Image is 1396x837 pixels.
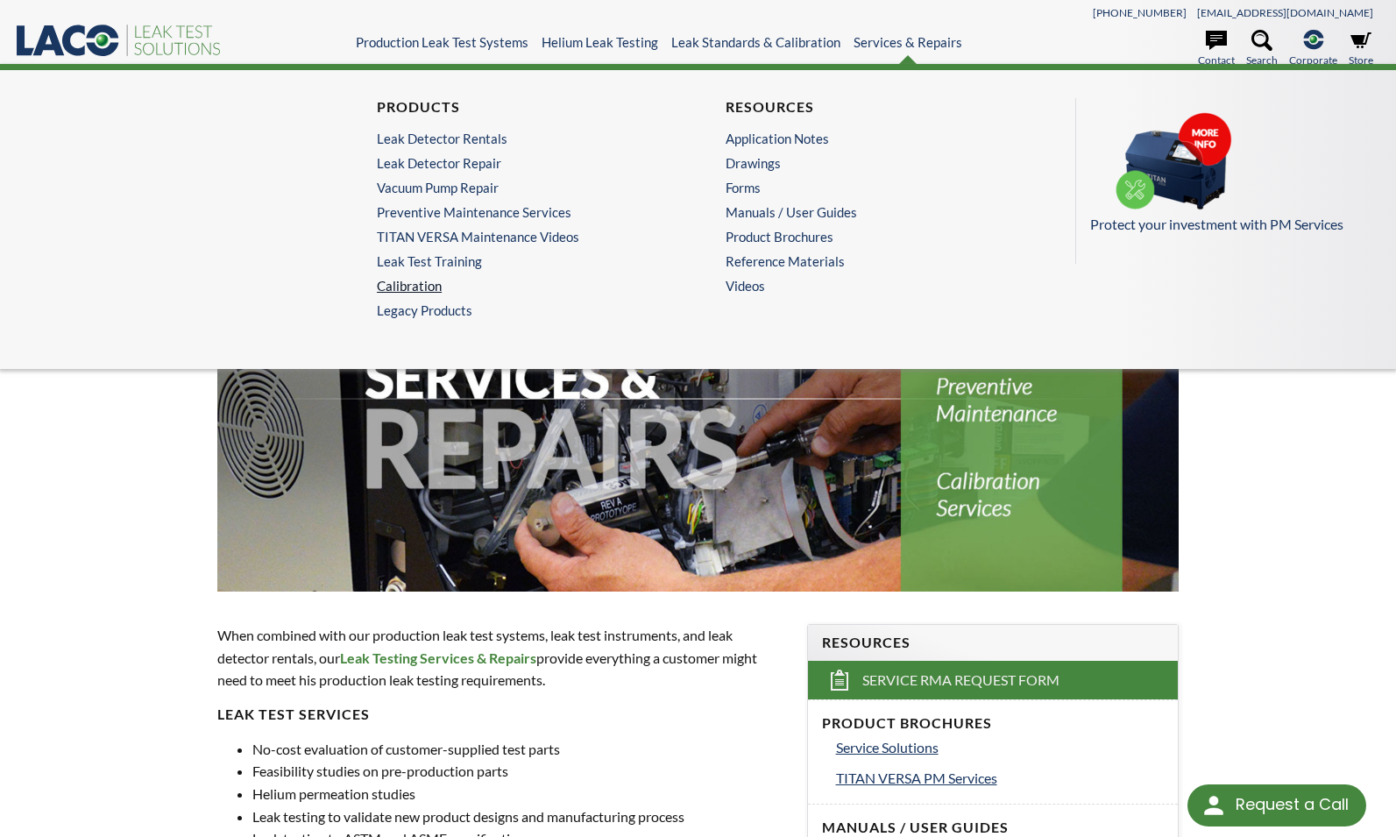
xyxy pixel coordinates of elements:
a: Drawings [726,155,1010,171]
a: Helium Leak Testing [542,34,658,50]
a: Leak Test Training [377,253,662,269]
a: Contact [1198,30,1235,68]
a: Service RMA Request Form [808,661,1178,699]
a: Leak Detector Rentals [377,131,662,146]
a: Service Solutions [836,736,1164,759]
a: Preventive Maintenance Services [377,204,662,220]
img: round button [1200,791,1228,819]
h4: Leak Test Services [217,706,785,724]
strong: Leak Testing Services & Repairs [340,649,536,666]
li: Leak testing to validate new product designs and manufacturing process [252,805,785,828]
h4: Resources [726,98,1010,117]
li: Feasibility studies on pre-production parts [252,760,785,783]
a: Legacy Products [377,302,670,318]
span: Service RMA Request Form [862,671,1059,690]
li: Helium permeation studies [252,783,785,805]
h4: Resources [822,634,1164,652]
a: Forms [726,180,1010,195]
a: Application Notes [726,131,1010,146]
div: Request a Call [1187,784,1366,826]
a: Leak Detector Repair [377,155,662,171]
a: [EMAIL_ADDRESS][DOMAIN_NAME] [1197,6,1373,19]
a: TITAN VERSA Maintenance Videos [377,229,662,245]
a: TITAN VERSA PM Services [836,767,1164,790]
a: Leak Standards & Calibration [671,34,840,50]
span: TITAN VERSA PM Services [836,770,997,786]
span: Service Solutions [836,739,939,755]
img: Menu_Pod_Service.png [1090,112,1265,210]
a: Store [1349,30,1373,68]
h4: Products [377,98,662,117]
a: Production Leak Test Systems [356,34,528,50]
a: Videos [726,278,1019,294]
a: Services & Repairs [854,34,962,50]
a: Product Brochures [726,229,1010,245]
li: No-cost evaluation of customer-supplied test parts [252,738,785,761]
a: Vacuum Pump Repair [377,180,662,195]
h4: Product Brochures [822,714,1164,733]
h4: Manuals / User Guides [822,819,1164,837]
a: [PHONE_NUMBER] [1093,6,1187,19]
a: Reference Materials [726,253,1010,269]
div: Request a Call [1236,784,1349,825]
span: Corporate [1289,52,1337,68]
a: Protect your investment with PM Services [1090,112,1369,236]
a: Calibration [377,278,662,294]
a: Search [1246,30,1278,68]
img: Service & Repairs header [217,207,1179,592]
a: Manuals / User Guides [726,204,1010,220]
p: When combined with our production leak test systems, leak test instruments, and leak detector ren... [217,624,785,692]
p: Protect your investment with PM Services [1090,213,1369,236]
